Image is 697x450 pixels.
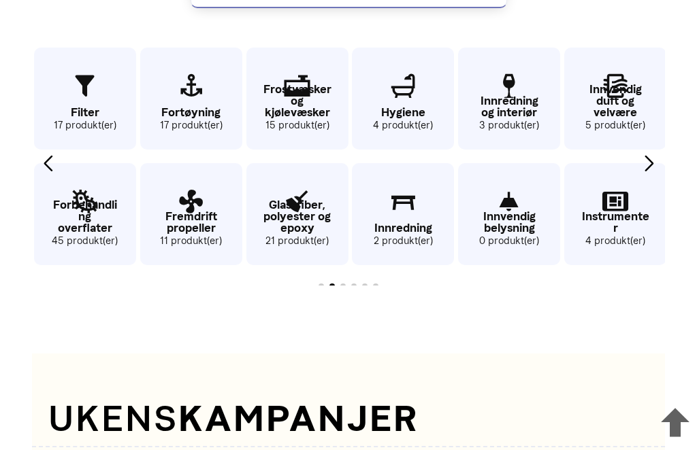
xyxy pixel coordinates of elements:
[34,48,136,150] a: Filter 17 produkt(er)
[362,283,368,289] span: Go to slide 5
[34,118,136,133] small: 17 produkt(er)
[352,163,454,265] a: Innredning 2 produkt(er)
[140,234,242,249] small: 11 produkt(er)
[352,222,454,234] p: Innredning
[34,234,136,249] small: 45 produkt(er)
[34,107,136,118] p: Filter
[246,118,348,133] small: 15 produkt(er)
[640,148,658,178] div: Next slide
[352,118,454,133] small: 4 produkt(er)
[564,118,666,133] small: 5 produkt(er)
[458,118,560,133] small: 3 produkt(er)
[564,163,666,265] a: Instrumenter 4 produkt(er)
[178,396,419,440] b: Kampanjer
[246,48,348,150] a: Frostvæsker og kjølevæsker 15 produkt(er)
[352,48,454,150] a: Hygiene 4 produkt(er)
[352,107,454,118] p: Hygiene
[350,156,453,269] div: 20 / 62
[244,41,347,153] div: 17 / 62
[32,41,135,153] div: 13 / 62
[246,84,348,118] p: Frostvæsker og kjølevæsker
[140,163,242,265] a: Fremdrift propeller 11 produkt(er)
[458,48,560,150] a: Innredning og interiør 3 produkt(er)
[456,156,559,269] div: 22 / 62
[32,156,135,269] div: 14 / 62
[246,234,348,249] small: 21 produkt(er)
[351,283,357,289] span: Go to slide 4
[34,199,136,234] p: Forbehandling overflater
[140,107,242,118] p: Fortøyning
[138,41,241,153] div: 15 / 62
[352,234,454,249] small: 2 produkt(er)
[562,41,665,153] div: 23 / 62
[32,391,665,447] h1: Ukens
[350,41,453,153] div: 19 / 62
[564,48,666,150] a: Innvendig duft og velvære 5 produkt(er)
[329,283,335,289] span: Go to slide 2
[564,211,666,234] p: Instrumenter
[562,156,665,269] div: 24 / 62
[246,199,348,234] p: Glassfiber, polyester og epoxy
[458,234,560,249] small: 0 produkt(er)
[319,283,324,289] span: Go to slide 1
[34,163,136,265] a: Forbehandling overflater 45 produkt(er)
[373,283,378,289] span: Go to slide 6
[456,41,559,153] div: 21 / 62
[340,283,346,289] span: Go to slide 3
[458,95,560,118] p: Innredning og interiør
[564,84,666,118] p: Innvendig duft og velvære
[140,118,242,133] small: 17 produkt(er)
[564,234,666,249] small: 4 produkt(er)
[140,48,242,150] a: Fortøyning 17 produkt(er)
[244,156,347,269] div: 18 / 62
[39,148,57,178] div: Previous slide
[246,163,348,265] a: Glassfiber, polyester og epoxy 21 produkt(er)
[458,211,560,234] p: Innvendig belysning
[138,156,241,269] div: 16 / 62
[140,211,242,234] p: Fremdrift propeller
[458,163,560,265] a: Innvendig belysning 0 produkt(er)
